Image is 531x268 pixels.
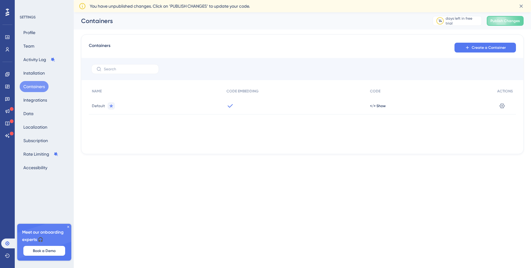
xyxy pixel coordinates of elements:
button: Accessibility [20,162,51,173]
button: Book a Demo [23,246,65,256]
button: Publish Changes [487,16,524,26]
button: Create a Container [454,43,516,52]
span: NAME [92,89,102,94]
button: Profile [20,27,39,38]
button: Team [20,41,38,52]
span: Containers [89,42,110,53]
span: Need Help? [15,2,39,9]
div: SETTINGS [20,15,69,20]
span: CODE EMBEDDING [226,89,258,94]
button: Data [20,108,37,119]
span: CODE [370,89,380,94]
div: days left in free trial [446,16,480,26]
button: Installation [20,68,49,79]
span: Book a Demo [33,248,56,253]
span: Meet our onboarding experts 🎧 [22,229,66,243]
span: Default [92,103,105,108]
button: Integrations [20,95,51,106]
div: 14 [439,18,442,23]
button: Containers [20,81,49,92]
span: Publish Changes [490,18,520,23]
span: ACTIONS [497,89,513,94]
button: Localization [20,122,51,133]
button: </> Show [370,103,386,108]
span: Create a Container [472,45,506,50]
button: Rate Limiting [20,149,62,160]
button: Activity Log [20,54,59,65]
span: You have unpublished changes. Click on ‘PUBLISH CHANGES’ to update your code. [90,2,250,10]
div: Containers [81,17,417,25]
input: Search [104,67,154,71]
button: Subscription [20,135,52,146]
